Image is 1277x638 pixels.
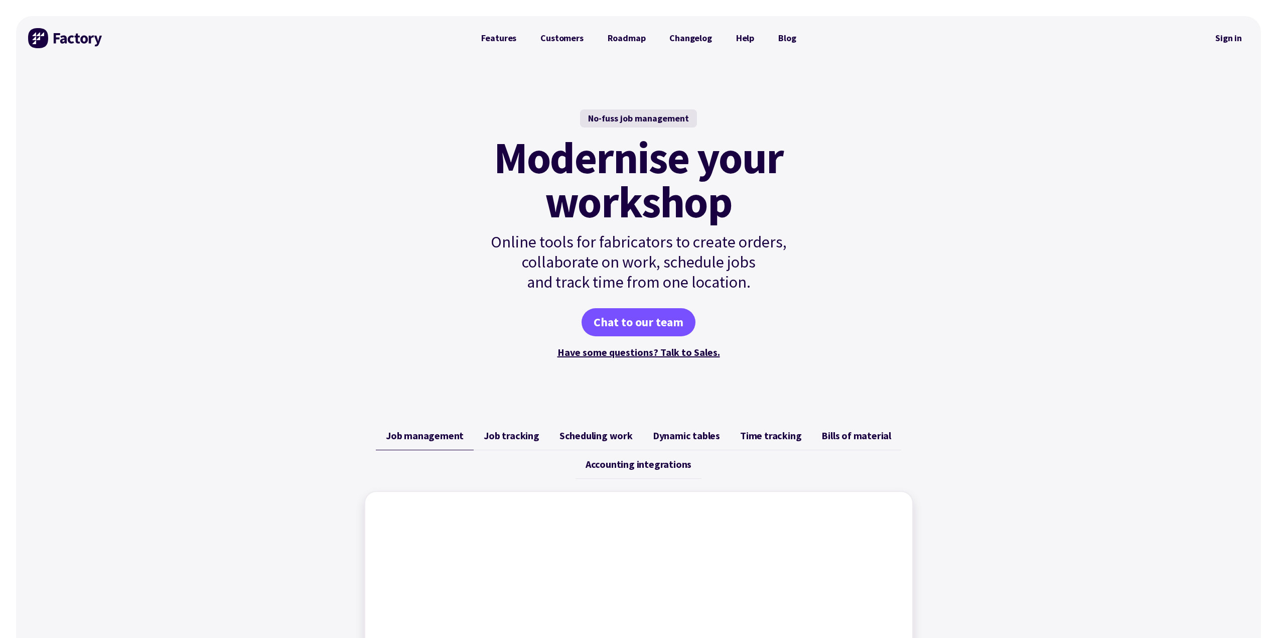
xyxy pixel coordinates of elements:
[580,109,697,127] div: No-fuss job management
[528,28,595,48] a: Customers
[821,430,891,442] span: Bills of material
[469,28,529,48] a: Features
[494,136,783,224] mark: Modernise your workshop
[469,28,808,48] nav: Primary Navigation
[653,430,720,442] span: Dynamic tables
[724,28,766,48] a: Help
[557,346,720,358] a: Have some questions? Talk to Sales.
[28,28,103,48] img: Factory
[484,430,539,442] span: Job tracking
[1208,27,1249,50] a: Sign in
[740,430,801,442] span: Time tracking
[559,430,633,442] span: Scheduling work
[657,28,724,48] a: Changelog
[586,458,691,470] span: Accounting integrations
[766,28,808,48] a: Blog
[1208,27,1249,50] nav: Secondary Navigation
[386,430,464,442] span: Job management
[469,232,808,292] p: Online tools for fabricators to create orders, collaborate on work, schedule jobs and track time ...
[596,28,658,48] a: Roadmap
[582,308,695,336] a: Chat to our team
